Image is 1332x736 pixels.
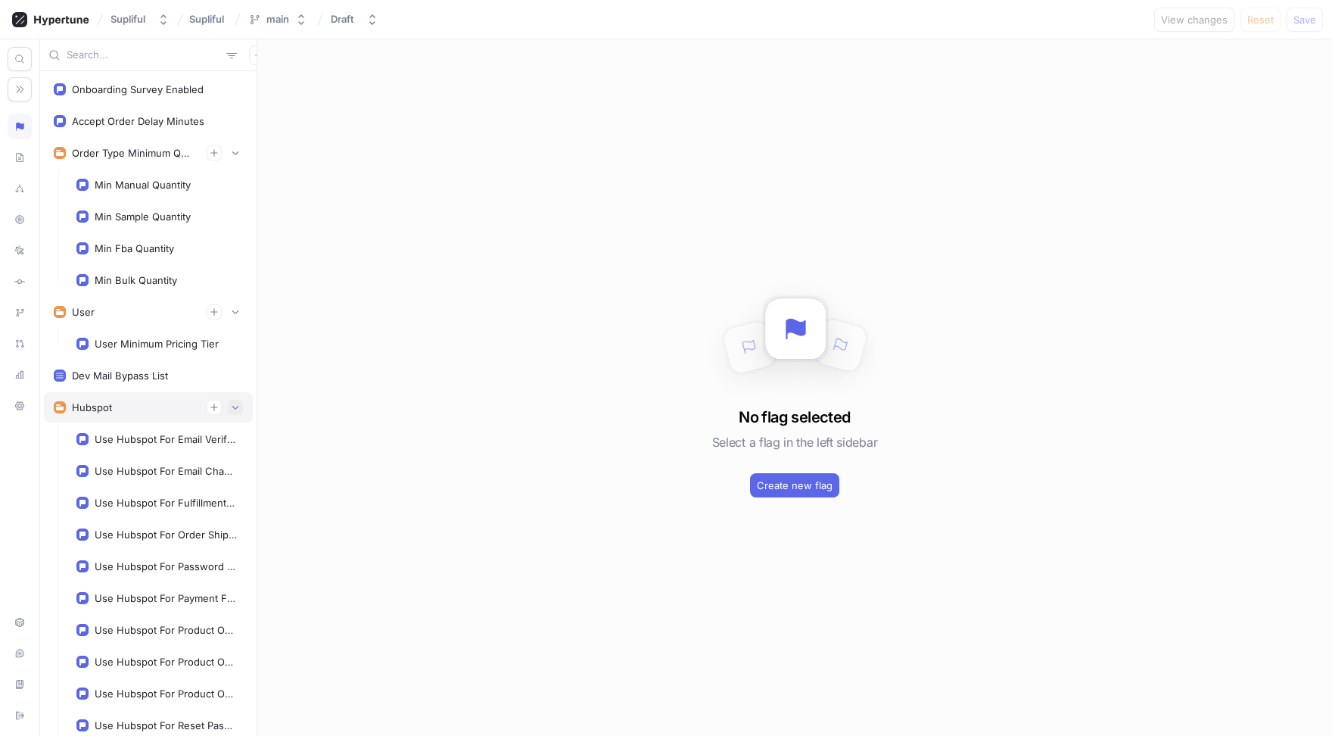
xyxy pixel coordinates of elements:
div: Logs [8,238,32,264]
span: Supliful [189,14,224,24]
div: main [266,13,289,26]
div: Sign out [8,703,32,728]
button: main [242,7,313,32]
div: Use Hubspot For Email Change [95,465,237,477]
div: Min Bulk Quantity [95,274,177,286]
div: Live chat [8,641,32,666]
div: User Minimum Pricing Tier [95,338,219,350]
div: Analytics [8,362,32,388]
div: Min Sample Quantity [95,211,191,223]
div: Dev Mail Bypass List [72,370,168,382]
div: Settings [8,393,32,419]
div: Use Hubspot For Email Verification [95,433,237,445]
div: Use Hubspot For Password Changed [95,560,237,572]
h3: No flag selected [739,406,850,429]
button: View changes [1154,8,1234,32]
span: Reset [1247,15,1274,24]
button: Draft [325,7,384,32]
button: Reset [1240,8,1281,32]
div: Splits [8,176,32,201]
div: Preview [8,207,32,232]
div: Diff [8,269,32,295]
div: Use Hubspot For Product OOS Start [95,624,237,636]
span: Save [1293,15,1316,24]
div: Hubspot [72,401,112,413]
button: Save [1287,8,1323,32]
input: Search... [67,48,220,63]
div: Use Hubspot For Fulfillment Rejected [95,497,237,509]
div: Branches [8,300,32,326]
div: Schema [8,145,32,170]
div: Onboarding Survey Enabled [72,83,204,95]
button: Create new flag [750,473,839,497]
div: Use Hubspot For Payment Failed [95,592,237,604]
div: Use Hubspot For Reset Password [95,719,237,731]
span: Create new flag [757,481,832,490]
div: Supliful [110,13,145,26]
button: Supliful [104,7,176,32]
div: Use Hubspot For Product OOS Extend [95,656,237,668]
div: Logic [8,114,32,139]
div: Min Manual Quantity [95,179,191,191]
h5: Select a flag in the left sidebar [712,429,877,456]
span: View changes [1161,15,1228,24]
div: User [72,306,95,318]
div: Order Type Minimum Quantities [72,147,195,159]
div: Min Fba Quantity [95,242,174,254]
div: Use Hubspot For Order Shipped [95,529,237,541]
div: Draft [331,13,354,26]
div: Pull requests [8,331,32,357]
div: Accept Order Delay Minutes [72,115,204,127]
div: Use Hubspot For Product OOS End [95,688,237,700]
div: Setup [8,610,32,635]
div: Documentation [8,672,32,697]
